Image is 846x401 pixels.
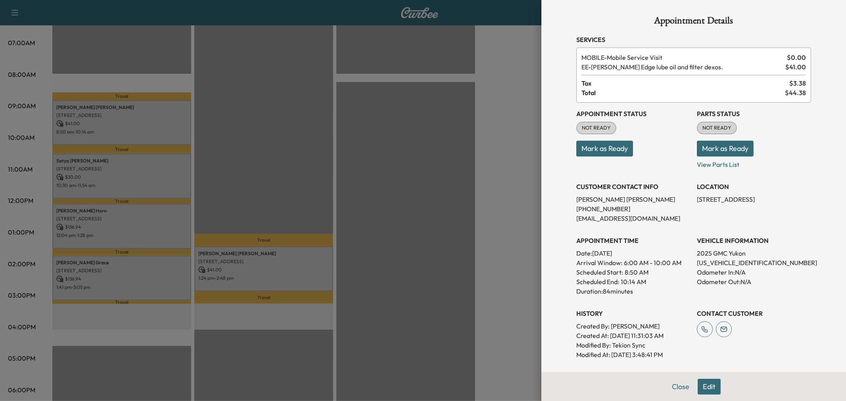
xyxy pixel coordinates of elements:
span: Total [581,88,785,97]
p: Modified By : Tekion Sync [576,340,691,350]
h3: Appointment Status [576,109,691,118]
h3: History [576,309,691,318]
span: Mobile Service Visit [581,53,784,62]
p: Modified At : [DATE] 3:48:41 PM [576,350,691,359]
span: 6:00 AM - 10:00 AM [624,258,681,267]
button: Mark as Ready [697,141,754,157]
p: 10:14 AM [621,277,646,286]
h3: CUSTOMER CONTACT INFO [576,182,691,191]
p: [EMAIL_ADDRESS][DOMAIN_NAME] [576,214,691,223]
button: Close [667,379,694,395]
span: Ewing Edge lube oil and filter dexos. [581,62,782,72]
p: Scheduled End: [576,277,619,286]
h3: Parts Status [697,109,811,118]
p: Date: [DATE] [576,248,691,258]
p: [US_VEHICLE_IDENTIFICATION_NUMBER] [697,258,811,267]
p: 8:50 AM [625,267,648,277]
h3: LOCATION [697,182,811,191]
p: Odometer Out: N/A [697,277,811,286]
p: Created By : [PERSON_NAME] [576,321,691,331]
span: $ 3.38 [789,78,806,88]
span: $ 0.00 [787,53,806,62]
p: Scheduled Start: [576,267,623,277]
h3: VEHICLE INFORMATION [697,236,811,245]
p: [PHONE_NUMBER] [576,204,691,214]
p: Duration: 84 minutes [576,286,691,296]
h3: Services [576,35,811,44]
h3: APPOINTMENT TIME [576,236,691,245]
h1: Appointment Details [576,16,811,29]
p: Created At : [DATE] 11:31:03 AM [576,331,691,340]
p: View Parts List [697,157,811,169]
span: NOT READY [577,124,616,132]
span: NOT READY [698,124,736,132]
p: Odometer In: N/A [697,267,811,277]
button: Edit [698,379,721,395]
p: Arrival Window: [576,258,691,267]
p: 2025 GMC Yukon [697,248,811,258]
p: [PERSON_NAME] [PERSON_NAME] [576,195,691,204]
span: $ 41.00 [785,62,806,72]
p: [STREET_ADDRESS] [697,195,811,204]
button: Mark as Ready [576,141,633,157]
span: $ 44.38 [785,88,806,97]
h3: CONTACT CUSTOMER [697,309,811,318]
span: Tax [581,78,789,88]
